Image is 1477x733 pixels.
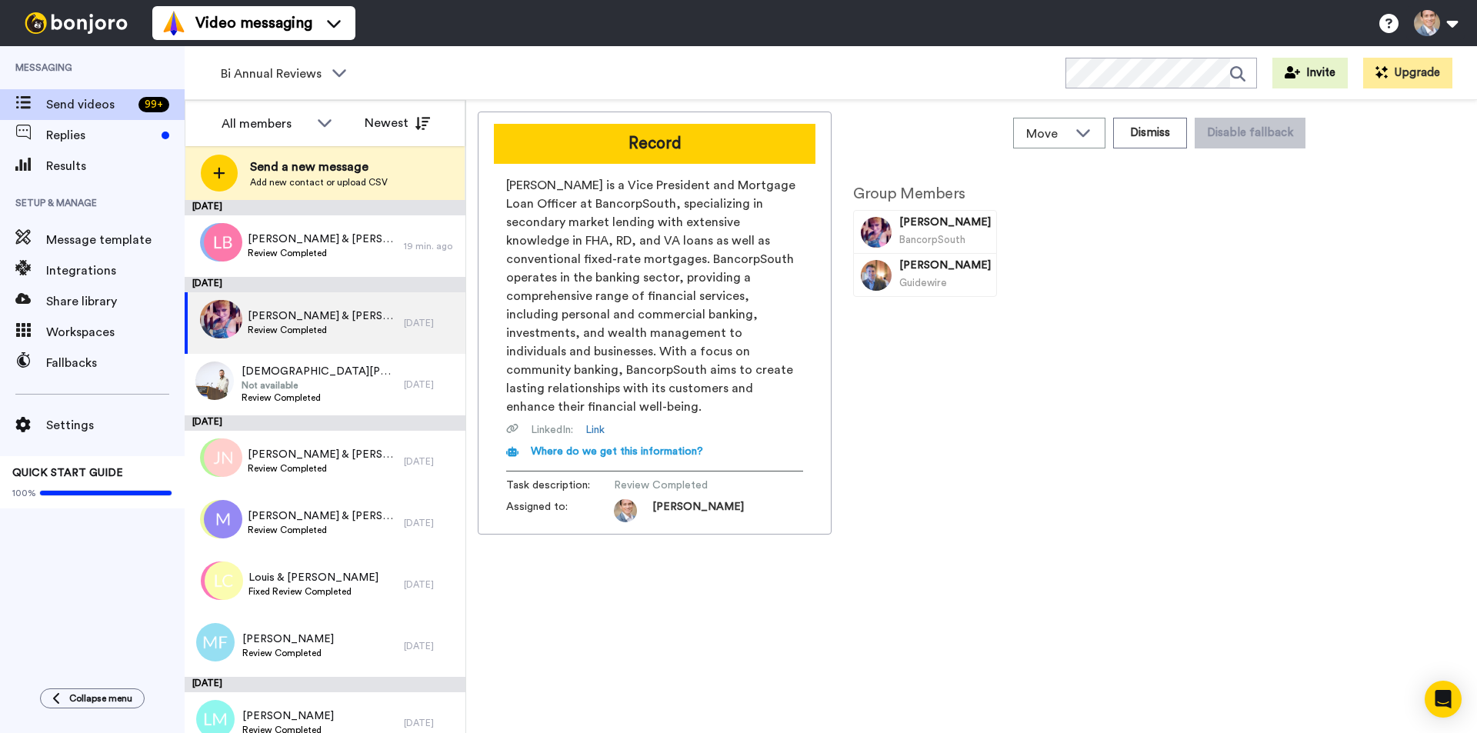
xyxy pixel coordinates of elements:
[242,631,334,647] span: [PERSON_NAME]
[46,231,185,249] span: Message template
[185,415,465,431] div: [DATE]
[242,708,334,724] span: [PERSON_NAME]
[248,462,396,475] span: Review Completed
[185,677,465,692] div: [DATE]
[46,157,185,175] span: Results
[250,158,388,176] span: Send a new message
[899,258,991,273] span: [PERSON_NAME]
[250,176,388,188] span: Add new contact or upload CSV
[531,422,573,438] span: LinkedIn :
[248,508,396,524] span: [PERSON_NAME] & [PERSON_NAME]
[1363,58,1452,88] button: Upgrade
[861,260,892,291] img: Image of Troy Winter
[404,578,458,591] div: [DATE]
[1272,58,1348,88] button: Invite
[162,11,186,35] img: vm-color.svg
[506,478,614,493] span: Task description :
[899,278,947,288] span: Guidewire
[69,692,132,705] span: Collapse menu
[46,292,185,311] span: Share library
[46,416,185,435] span: Settings
[853,185,997,202] h2: Group Members
[204,300,242,338] img: 912f7181-ed14-40d6-bb0e-2a9c8b0dd5ed.jpg
[204,438,242,477] img: jn.png
[404,517,458,529] div: [DATE]
[404,378,458,391] div: [DATE]
[18,12,134,34] img: bj-logo-header-white.svg
[200,223,238,262] img: cb.png
[614,478,760,493] span: Review Completed
[248,585,378,598] span: Fixed Review Completed
[204,223,242,262] img: lb.png
[248,247,396,259] span: Review Completed
[46,354,185,372] span: Fallbacks
[195,12,312,34] span: Video messaging
[248,308,396,324] span: [PERSON_NAME] & [PERSON_NAME]
[506,176,803,416] span: [PERSON_NAME] is a Vice President and Mortgage Loan Officer at BancorpSouth, specializing in seco...
[12,468,123,478] span: QUICK START GUIDE
[46,95,132,114] span: Send videos
[242,364,396,379] span: [DEMOGRAPHIC_DATA][PERSON_NAME]
[196,623,235,661] img: mf.png
[185,200,465,215] div: [DATE]
[248,324,396,336] span: Review Completed
[200,500,238,538] img: sh.png
[404,717,458,729] div: [DATE]
[46,126,155,145] span: Replies
[204,500,242,538] img: m.png
[242,647,334,659] span: Review Completed
[185,277,465,292] div: [DATE]
[899,215,991,230] span: [PERSON_NAME]
[195,362,234,400] img: 1eb396e6-8a5f-4ad4-94b3-c84f07971520.jpg
[222,115,309,133] div: All members
[12,487,36,499] span: 100%
[248,447,396,462] span: [PERSON_NAME] & [PERSON_NAME]
[1195,118,1305,148] button: Disable fallback
[531,446,703,457] span: Where do we get this information?
[242,391,396,404] span: Review Completed
[404,240,458,252] div: 19 min. ago
[404,640,458,652] div: [DATE]
[404,455,458,468] div: [DATE]
[138,97,169,112] div: 99 +
[494,124,815,164] button: Record
[200,438,238,477] img: ce.png
[353,108,442,138] button: Newest
[46,323,185,342] span: Workspaces
[200,300,238,338] img: 99a5dbd9-650f-40c4-ac26-95bd787d0bb3.jpg
[205,561,243,600] img: lc.png
[248,232,396,247] span: [PERSON_NAME] & [PERSON_NAME]
[1026,125,1068,143] span: Move
[585,422,605,438] a: Link
[242,379,396,391] span: Not available
[614,499,637,522] img: 38350550-3531-4ef1-a03c-c69696e7082d-1622412210.jpg
[248,524,396,536] span: Review Completed
[861,217,892,248] img: Image of Renae Boyd
[1113,118,1187,148] button: Dismiss
[506,499,614,522] span: Assigned to:
[1425,681,1462,718] div: Open Intercom Messenger
[201,561,239,600] img: sc.png
[652,499,744,522] span: [PERSON_NAME]
[248,570,378,585] span: Louis & [PERSON_NAME]
[899,235,965,245] span: BancorpSouth
[404,317,458,329] div: [DATE]
[46,262,185,280] span: Integrations
[221,65,324,83] span: Bi Annual Reviews
[40,688,145,708] button: Collapse menu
